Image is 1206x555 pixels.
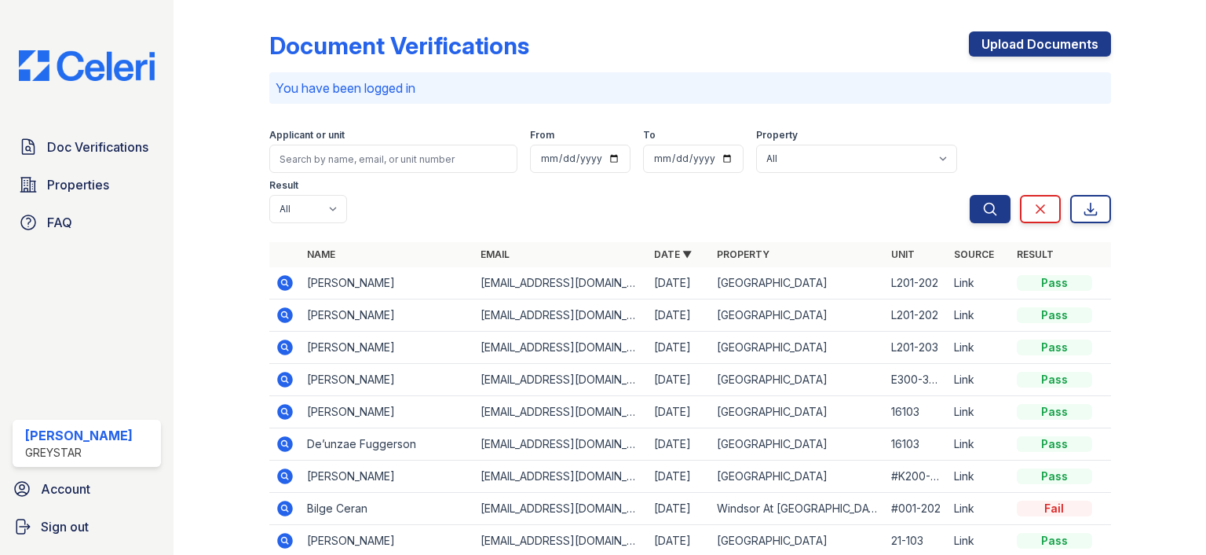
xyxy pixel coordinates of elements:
a: Unit [891,248,915,260]
td: De’unzae Fuggerson [301,428,474,461]
div: [PERSON_NAME] [25,426,133,445]
td: Link [948,493,1010,525]
td: Link [948,461,1010,493]
label: Result [269,179,298,192]
div: Pass [1017,469,1092,484]
a: Property [717,248,769,260]
td: [GEOGRAPHIC_DATA] [711,267,884,300]
td: L201-202 [885,300,948,332]
span: Doc Verifications [47,138,148,156]
span: Account [41,480,90,498]
div: Pass [1017,372,1092,388]
label: Property [756,129,798,142]
td: [EMAIL_ADDRESS][DOMAIN_NAME] [474,300,648,332]
td: L201-202 [885,267,948,300]
td: Link [948,300,1010,332]
a: Sign out [6,511,167,542]
p: You have been logged in [276,79,1105,97]
td: L201-203 [885,332,948,364]
td: [DATE] [648,461,711,493]
td: Link [948,332,1010,364]
td: [PERSON_NAME] [301,300,474,332]
a: Account [6,473,167,505]
div: Fail [1017,501,1092,516]
div: Pass [1017,340,1092,355]
td: [PERSON_NAME] [301,267,474,300]
a: Doc Verifications [13,131,161,163]
td: [EMAIL_ADDRESS][DOMAIN_NAME] [474,461,648,493]
td: [EMAIL_ADDRESS][DOMAIN_NAME] [474,364,648,396]
td: [EMAIL_ADDRESS][DOMAIN_NAME] [474,267,648,300]
div: Pass [1017,307,1092,323]
a: Source [954,248,994,260]
td: [DATE] [648,364,711,396]
td: Link [948,396,1010,428]
td: [DATE] [648,428,711,461]
label: Applicant or unit [269,129,345,142]
input: Search by name, email, or unit number [269,145,517,173]
div: Greystar [25,445,133,461]
td: [GEOGRAPHIC_DATA] [711,300,884,332]
td: E300-303 [885,364,948,396]
td: [GEOGRAPHIC_DATA] [711,461,884,493]
td: [DATE] [648,300,711,332]
td: [DATE] [648,396,711,428]
a: Date ▼ [654,248,692,260]
td: Link [948,428,1010,461]
a: Result [1017,248,1054,260]
td: Link [948,267,1010,300]
td: [PERSON_NAME] [301,332,474,364]
td: Windsor At [GEOGRAPHIC_DATA] [711,493,884,525]
td: [GEOGRAPHIC_DATA] [711,396,884,428]
div: Pass [1017,533,1092,549]
img: CE_Logo_Blue-a8612792a0a2168367f1c8372b55b34899dd931a85d93a1a3d3e32e68fde9ad4.png [6,50,167,81]
td: [EMAIL_ADDRESS][DOMAIN_NAME] [474,332,648,364]
td: [PERSON_NAME] [301,396,474,428]
a: FAQ [13,207,161,238]
td: 16103 [885,428,948,461]
div: Document Verifications [269,31,529,60]
div: Pass [1017,275,1092,291]
td: #001-202 [885,493,948,525]
a: Upload Documents [969,31,1111,57]
td: #K200-301 [885,461,948,493]
td: [GEOGRAPHIC_DATA] [711,428,884,461]
span: FAQ [47,213,72,232]
a: Email [481,248,510,260]
td: [GEOGRAPHIC_DATA] [711,364,884,396]
a: Properties [13,169,161,200]
td: [GEOGRAPHIC_DATA] [711,332,884,364]
div: Pass [1017,436,1092,452]
span: Sign out [41,517,89,536]
a: Name [307,248,335,260]
td: [PERSON_NAME] [301,461,474,493]
label: To [643,129,656,142]
td: [EMAIL_ADDRESS][DOMAIN_NAME] [474,396,648,428]
label: From [530,129,554,142]
td: 16103 [885,396,948,428]
td: [DATE] [648,332,711,364]
div: Pass [1017,404,1092,420]
td: [DATE] [648,493,711,525]
td: [PERSON_NAME] [301,364,474,396]
span: Properties [47,175,109,194]
td: [EMAIL_ADDRESS][DOMAIN_NAME] [474,428,648,461]
td: Bilge Ceran [301,493,474,525]
td: [DATE] [648,267,711,300]
td: Link [948,364,1010,396]
td: [EMAIL_ADDRESS][DOMAIN_NAME] [474,493,648,525]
